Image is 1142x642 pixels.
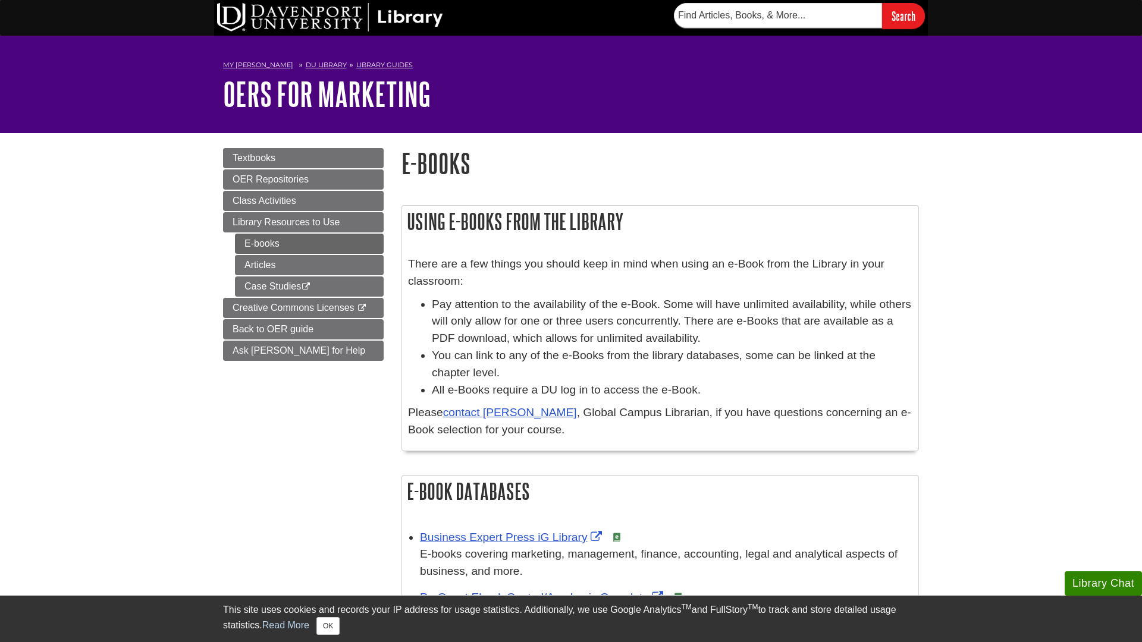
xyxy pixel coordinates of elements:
[674,3,882,28] input: Find Articles, Books, & More...
[223,75,431,112] a: OERs for Marketing
[233,217,340,227] span: Library Resources to Use
[1065,571,1142,596] button: Library Chat
[223,298,384,318] a: Creative Commons Licenses
[223,169,384,190] a: OER Repositories
[223,57,919,76] nav: breadcrumb
[674,3,925,29] form: Searches DU Library's articles, books, and more
[612,533,622,542] img: e-Book
[401,148,919,178] h1: E-books
[235,255,384,275] a: Articles
[233,303,354,313] span: Creative Commons Licenses
[408,404,912,439] p: Please , Global Campus Librarian, if you have questions concerning an e-Book selection for your c...
[420,591,666,603] a: Link opens in new window
[223,148,384,361] div: Guide Page Menu
[402,206,918,237] h2: Using E-books from the Library
[235,276,384,297] a: Case Studies
[233,196,296,206] span: Class Activities
[262,620,309,630] a: Read More
[316,617,340,635] button: Close
[432,382,912,399] li: All e-Books require a DU log in to access the e-Book.
[223,341,384,361] a: Ask [PERSON_NAME] for Help
[223,319,384,339] a: Back to OER guide
[306,61,347,69] a: DU Library
[681,603,691,611] sup: TM
[233,324,313,334] span: Back to OER guide
[233,153,275,163] span: Textbooks
[356,61,413,69] a: Library Guides
[301,283,311,291] i: This link opens in a new window
[233,345,365,355] span: Ask [PERSON_NAME] for Help
[432,296,912,347] li: Pay attention to the availability of the e-Book. Some will have unlimited availability, while oth...
[443,406,577,418] a: contact [PERSON_NAME]
[748,603,758,611] sup: TM
[235,234,384,254] a: E-books
[217,3,443,32] img: DU Library
[223,191,384,211] a: Class Activities
[420,531,605,543] a: Link opens in new window
[223,212,384,232] a: Library Resources to Use
[673,593,683,602] img: e-Book
[420,546,912,580] p: E-books covering marketing, management, finance, accounting, legal and analytical aspects of busi...
[408,256,912,290] p: There are a few things you should keep in mind when using an e-Book from the Library in your clas...
[432,347,912,382] li: You can link to any of the e-Books from the library databases, some can be linked at the chapter ...
[357,304,367,312] i: This link opens in a new window
[882,3,925,29] input: Search
[223,148,384,168] a: Textbooks
[223,603,919,635] div: This site uses cookies and records your IP address for usage statistics. Additionally, we use Goo...
[402,476,918,507] h2: E-book Databases
[223,60,293,70] a: My [PERSON_NAME]
[233,174,309,184] span: OER Repositories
